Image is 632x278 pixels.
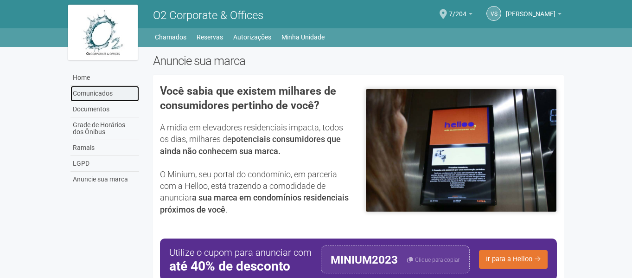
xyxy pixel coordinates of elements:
a: Ir para a Helloo [479,250,548,269]
a: Anuncie sua marca [70,172,139,187]
button: Clique para copiar [407,246,460,273]
a: Reservas [197,31,223,44]
a: Minha Unidade [281,31,325,44]
a: Documentos [70,102,139,117]
span: 7/204 [449,1,466,18]
div: Utilize o cupom para anunciar com [169,246,312,273]
a: VS [486,6,501,21]
a: Autorizações [233,31,271,44]
a: LGPD [70,156,139,172]
strong: potenciais consumidores que ainda não conhecem sua marca. [160,134,341,155]
img: logo.jpg [68,5,138,60]
img: helloo-1.jpeg [365,89,557,212]
a: Grade de Horários dos Ônibus [70,117,139,140]
strong: a sua marca em condomínios residenciais próximos de você [160,193,349,214]
span: VINICIUS SANTOS DA ROCHA CORREA [506,1,555,18]
a: Ramais [70,140,139,156]
span: O2 Corporate & Offices [153,9,263,22]
h3: Você sabia que existem milhares de consumidores pertinho de você? [160,84,351,112]
strong: até 40% de desconto [169,259,312,273]
div: MINIUM2023 [331,246,398,273]
a: Chamados [155,31,186,44]
a: 7/204 [449,12,472,19]
a: [PERSON_NAME] [506,12,562,19]
h2: Anuncie sua marca [153,54,564,68]
a: Comunicados [70,86,139,102]
p: A mídia em elevadores residenciais impacta, todos os dias, milhares de O Minium, seu portal do co... [160,122,351,215]
a: Home [70,70,139,86]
